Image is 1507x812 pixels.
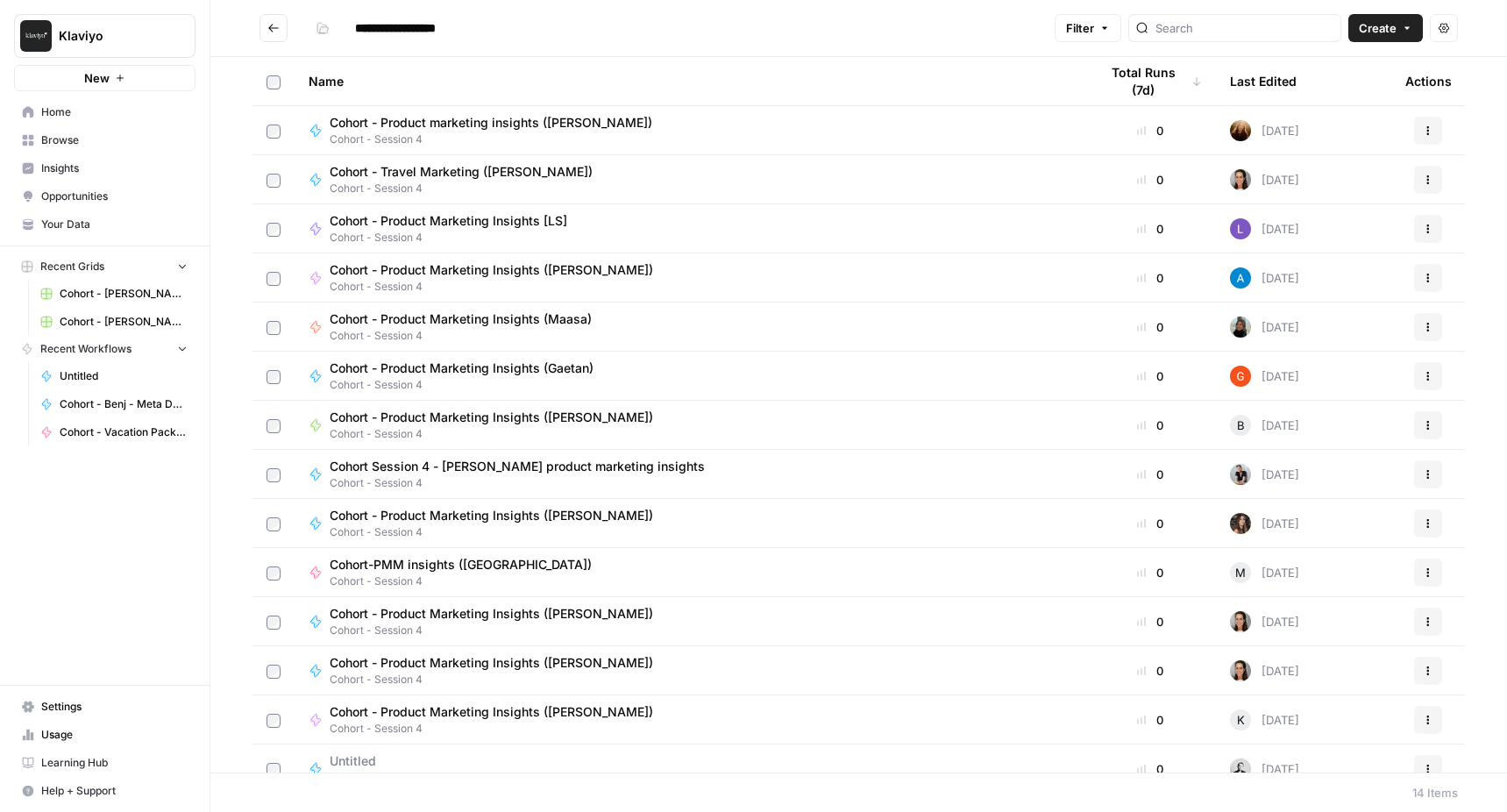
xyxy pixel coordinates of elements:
[330,181,607,196] span: Cohort - Session 4
[1055,14,1121,42] button: Filter
[1066,19,1094,37] span: Filter
[1230,267,1251,288] img: o3cqybgnmipr355j8nz4zpq1mc6x
[309,605,1070,638] a: Cohort - Product Marketing Insights ([PERSON_NAME])Cohort - Session 4
[14,182,195,210] a: Opportunities
[330,230,581,246] span: Cohort - Session 4
[32,418,195,446] a: Cohort - Vacation Package Description ([PERSON_NAME])
[41,189,188,204] span: Opportunities
[1230,660,1299,681] div: [DATE]
[1098,57,1202,105] div: Total Runs (7d)
[84,69,110,87] span: New
[1230,562,1299,583] div: [DATE]
[1230,759,1251,780] img: agixb8m0qbbcrmfkdsdfmvqkq020
[60,286,188,302] span: Cohort - [PERSON_NAME] - Meta Description Generator Grid
[14,126,195,154] a: Browse
[330,458,705,475] span: Cohort Session 4 - [PERSON_NAME] product marketing insights
[330,721,667,737] span: Cohort - Session 4
[32,308,195,336] a: Cohort - [PERSON_NAME] - Meta Description Generator Grid (1)
[330,279,667,295] span: Cohort - Session 4
[32,362,195,390] a: Untitled
[309,752,1070,786] a: UntitledCohort - Session 4
[330,623,667,638] span: Cohort - Session 4
[1098,515,1202,532] div: 0
[309,360,1070,393] a: Cohort - Product Marketing Insights (Gaetan)Cohort - Session 4
[309,703,1070,737] a: Cohort - Product Marketing Insights ([PERSON_NAME])Cohort - Session 4
[1359,19,1397,37] span: Create
[41,217,188,232] span: Your Data
[1348,14,1423,42] button: Create
[330,524,667,540] span: Cohort - Session 4
[14,253,195,280] button: Recent Grids
[1098,171,1202,189] div: 0
[1230,611,1251,632] img: anzrfocuswwok3srymwh33ygaa99
[60,396,188,412] span: Cohort - Benj - Meta Description Generator
[1230,464,1299,485] div: [DATE]
[1098,269,1202,287] div: 0
[1230,317,1251,338] img: octaxnk3oxqn3tdy5wfh2wr0s0xc
[14,693,195,721] a: Settings
[41,104,188,120] span: Home
[1230,513,1299,534] div: [DATE]
[309,409,1070,442] a: Cohort - Product Marketing Insights ([PERSON_NAME])Cohort - Session 4
[1230,415,1299,436] div: [DATE]
[1098,417,1202,434] div: 0
[1098,662,1202,680] div: 0
[41,755,188,771] span: Learning Hub
[1098,220,1202,238] div: 0
[1412,784,1458,801] div: 14 Items
[1155,19,1333,37] input: Search
[14,65,195,91] button: New
[32,390,195,418] a: Cohort - Benj - Meta Description Generator
[330,261,653,279] span: Cohort - Product Marketing Insights ([PERSON_NAME])
[330,672,667,687] span: Cohort - Session 4
[309,212,1070,246] a: Cohort - Product Marketing Insights [LS]Cohort - Session 4
[1230,169,1251,190] img: anzrfocuswwok3srymwh33ygaa99
[1230,464,1251,485] img: qq1exqcea0wapzto7wd7elbwtl3p
[330,752,409,770] span: Untitled
[330,377,608,393] span: Cohort - Session 4
[1098,760,1202,778] div: 0
[309,507,1070,540] a: Cohort - Product Marketing Insights ([PERSON_NAME])Cohort - Session 4
[40,259,104,274] span: Recent Grids
[330,310,592,328] span: Cohort - Product Marketing Insights (Maasa)
[1098,711,1202,729] div: 0
[20,20,52,52] img: Klaviyo Logo
[41,132,188,148] span: Browse
[330,426,667,442] span: Cohort - Session 4
[309,310,1070,344] a: Cohort - Product Marketing Insights (Maasa)Cohort - Session 4
[309,163,1070,196] a: Cohort - Travel Marketing ([PERSON_NAME])Cohort - Session 4
[1230,317,1299,338] div: [DATE]
[330,475,719,491] span: Cohort - Session 4
[14,98,195,126] a: Home
[330,573,606,589] span: Cohort - Session 4
[60,314,188,330] span: Cohort - [PERSON_NAME] - Meta Description Generator Grid (1)
[309,458,1070,491] a: Cohort Session 4 - [PERSON_NAME] product marketing insightsCohort - Session 4
[14,14,195,58] button: Workspace: Klaviyo
[1230,267,1299,288] div: [DATE]
[32,280,195,308] a: Cohort - [PERSON_NAME] - Meta Description Generator Grid
[330,605,653,623] span: Cohort - Product Marketing Insights ([PERSON_NAME])
[59,27,165,45] span: Klaviyo
[1230,169,1299,190] div: [DATE]
[14,777,195,805] button: Help + Support
[40,341,132,357] span: Recent Workflows
[330,409,653,426] span: Cohort - Product Marketing Insights ([PERSON_NAME])
[1230,611,1299,632] div: [DATE]
[41,699,188,715] span: Settings
[330,703,653,721] span: Cohort - Product Marketing Insights ([PERSON_NAME])
[330,212,567,230] span: Cohort - Product Marketing Insights [LS]
[1230,366,1251,387] img: ep2s7dd3ojhp11nu5ayj08ahj9gv
[330,770,423,786] span: Cohort - Session 4
[330,328,606,344] span: Cohort - Session 4
[330,360,594,377] span: Cohort - Product Marketing Insights (Gaetan)
[330,507,653,524] span: Cohort - Product Marketing Insights ([PERSON_NAME])
[1098,318,1202,336] div: 0
[1230,218,1251,239] img: 3v5gupj0m786yzjvk4tudrexhntl
[330,654,653,672] span: Cohort - Product Marketing Insights ([PERSON_NAME])
[14,210,195,239] a: Your Data
[41,727,188,743] span: Usage
[1230,513,1251,534] img: vqsat62t33ck24eq3wa2nivgb46o
[1098,367,1202,385] div: 0
[1230,709,1299,730] div: [DATE]
[1230,366,1299,387] div: [DATE]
